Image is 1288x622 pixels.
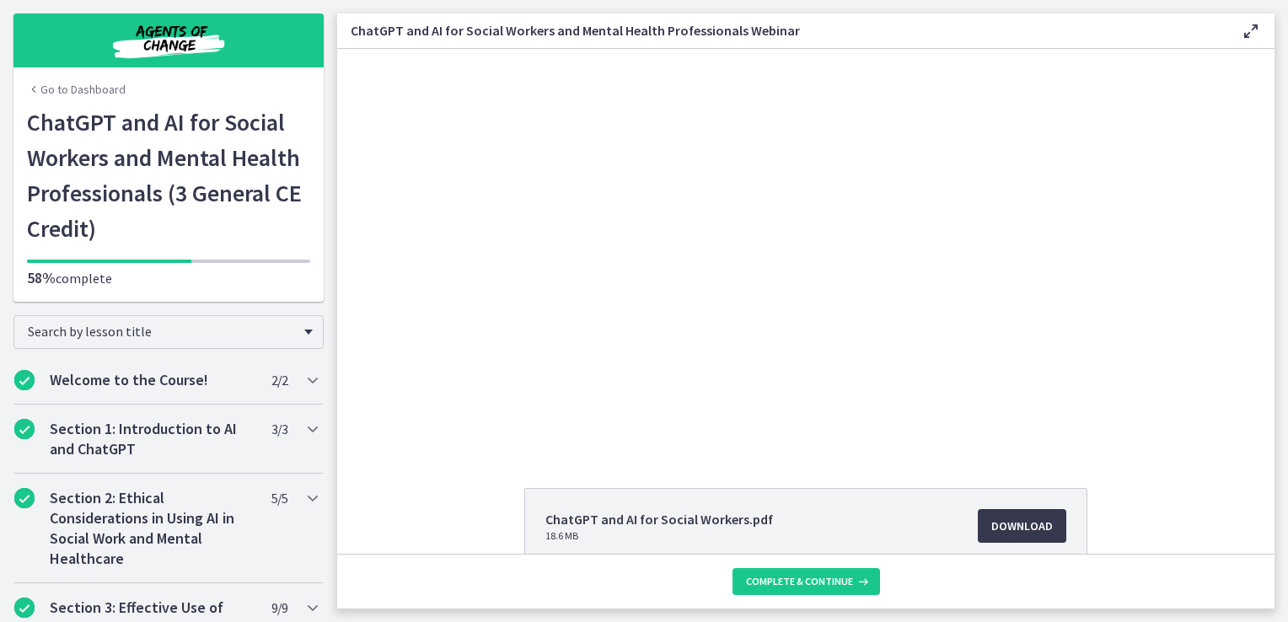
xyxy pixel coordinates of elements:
h1: ChatGPT and AI for Social Workers and Mental Health Professionals (3 General CE Credit) [27,105,310,246]
span: 2 / 2 [271,370,287,390]
span: Search by lesson title [28,323,296,340]
i: Completed [14,598,35,618]
span: 18.6 MB [545,529,773,543]
h2: Welcome to the Course! [50,370,255,390]
h3: ChatGPT and AI for Social Workers and Mental Health Professionals Webinar [351,20,1214,40]
h2: Section 1: Introduction to AI and ChatGPT [50,419,255,459]
i: Completed [14,419,35,439]
span: 9 / 9 [271,598,287,618]
h2: Section 2: Ethical Considerations in Using AI in Social Work and Mental Healthcare [50,488,255,569]
i: Completed [14,488,35,508]
div: Search by lesson title [13,315,324,349]
button: Complete & continue [733,568,880,595]
a: Download [978,509,1066,543]
p: complete [27,268,310,288]
span: 5 / 5 [271,488,287,508]
span: Complete & continue [746,575,853,588]
span: 58% [27,268,56,287]
span: Download [991,516,1053,536]
iframe: Video Lesson [337,49,1275,449]
span: ChatGPT and AI for Social Workers.pdf [545,509,773,529]
img: Agents of Change Social Work Test Prep [67,20,270,61]
span: 3 / 3 [271,419,287,439]
i: Completed [14,370,35,390]
a: Go to Dashboard [27,81,126,98]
